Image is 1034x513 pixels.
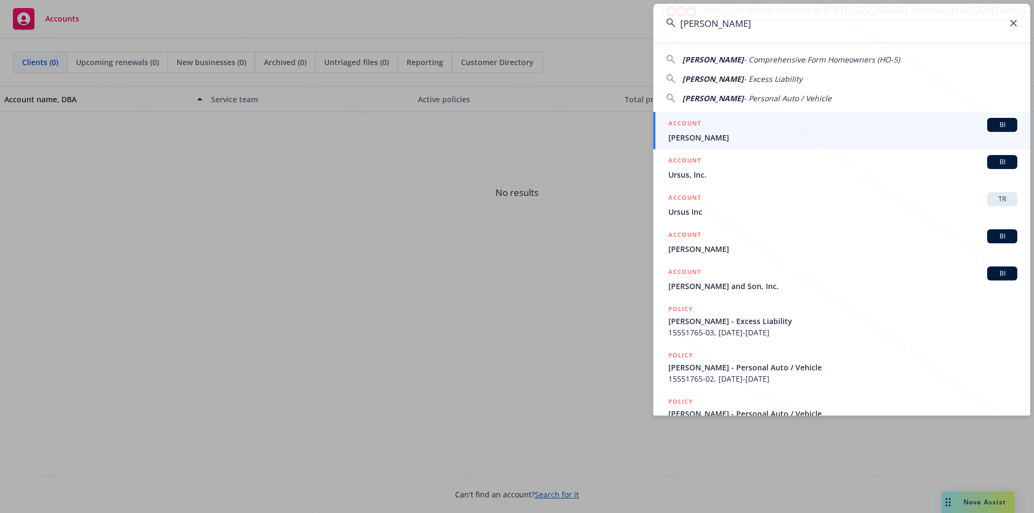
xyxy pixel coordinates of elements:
span: [PERSON_NAME] [682,54,744,65]
span: Ursus, Inc. [668,169,1017,180]
a: ACCOUNTBIUrsus, Inc. [653,149,1030,186]
a: ACCOUNTBI[PERSON_NAME] and Son, Inc. [653,261,1030,298]
h5: POLICY [668,396,693,407]
h5: POLICY [668,350,693,361]
span: 15551765-03, [DATE]-[DATE] [668,327,1017,338]
h5: POLICY [668,304,693,314]
span: [PERSON_NAME] - Personal Auto / Vehicle [668,408,1017,419]
span: TR [991,194,1013,204]
span: [PERSON_NAME] - Excess Liability [668,315,1017,327]
span: [PERSON_NAME] [682,74,744,84]
h5: ACCOUNT [668,266,701,279]
a: ACCOUNTBI[PERSON_NAME] [653,112,1030,149]
span: 15551765-02, [DATE]-[DATE] [668,373,1017,384]
h5: ACCOUNT [668,155,701,168]
span: [PERSON_NAME] [668,243,1017,255]
span: BI [991,269,1013,278]
h5: ACCOUNT [668,192,701,205]
a: ACCOUNTTRUrsus Inc [653,186,1030,223]
span: BI [991,157,1013,167]
span: BI [991,120,1013,130]
h5: ACCOUNT [668,229,701,242]
input: Search... [653,4,1030,43]
span: [PERSON_NAME] - Personal Auto / Vehicle [668,362,1017,373]
span: [PERSON_NAME] [682,93,744,103]
a: ACCOUNTBI[PERSON_NAME] [653,223,1030,261]
span: BI [991,231,1013,241]
span: - Comprehensive Form Homeowners (HO-5) [744,54,900,65]
span: Ursus Inc [668,206,1017,217]
a: POLICY[PERSON_NAME] - Personal Auto / Vehicle15551765-02, [DATE]-[DATE] [653,344,1030,390]
span: - Excess Liability [744,74,802,84]
span: - Personal Auto / Vehicle [744,93,832,103]
h5: ACCOUNT [668,118,701,131]
span: [PERSON_NAME] [668,132,1017,143]
a: POLICY[PERSON_NAME] - Personal Auto / Vehicle [653,390,1030,437]
a: POLICY[PERSON_NAME] - Excess Liability15551765-03, [DATE]-[DATE] [653,298,1030,344]
span: [PERSON_NAME] and Son, Inc. [668,280,1017,292]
